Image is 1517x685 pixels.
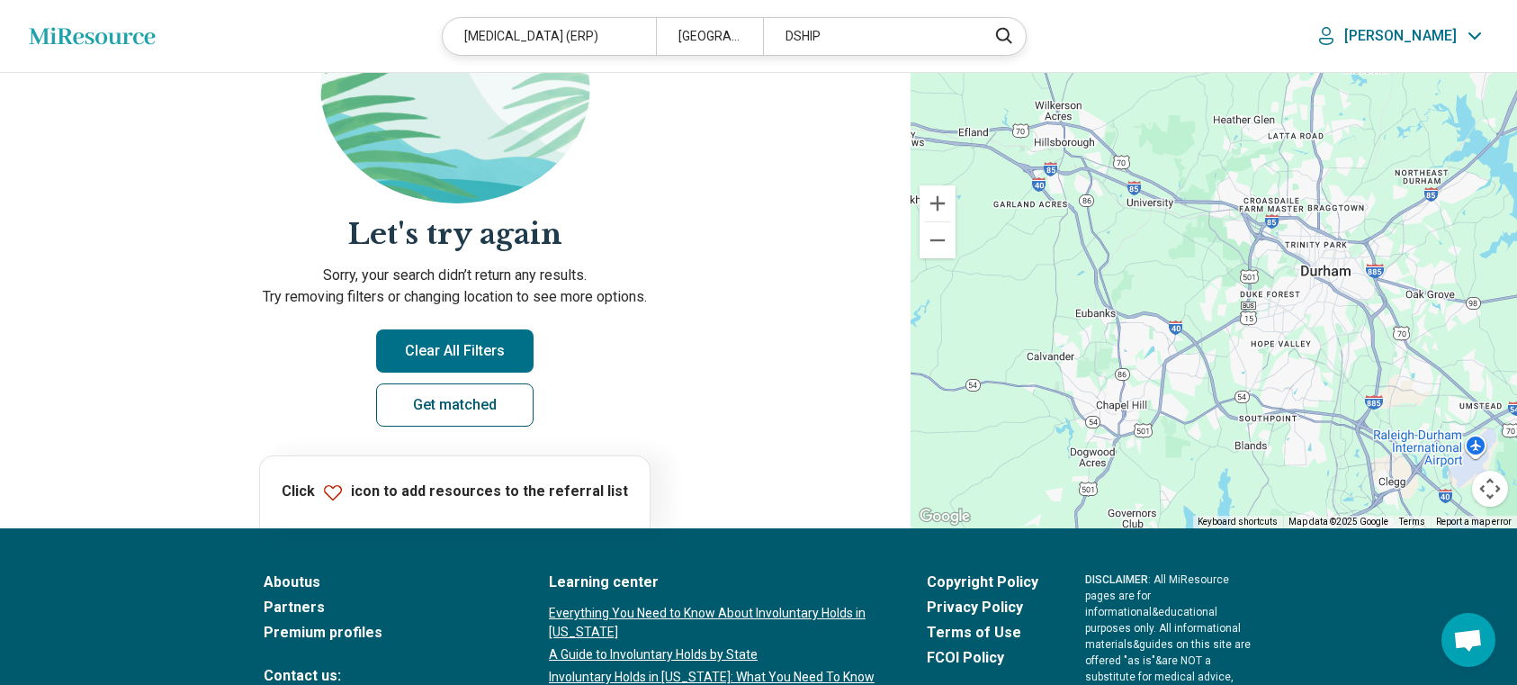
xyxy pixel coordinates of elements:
div: DSHIP [763,18,976,55]
div: Open chat [1441,613,1495,667]
a: Copyright Policy [927,572,1038,593]
a: Terms (opens in new tab) [1399,517,1425,527]
p: Sorry, your search didn’t return any results. Try removing filters or changing location to see mo... [22,265,889,308]
a: Learning center [549,572,880,593]
div: [GEOGRAPHIC_DATA] [656,18,763,55]
a: FCOI Policy [927,647,1038,669]
button: Keyboard shortcuts [1198,516,1278,528]
a: Privacy Policy [927,597,1038,618]
p: Click icon to add resources to the referral list [282,482,628,503]
h2: Let's try again [22,214,889,255]
button: Zoom in [920,185,956,221]
a: Partners [264,597,502,618]
a: Aboutus [264,572,502,593]
a: Report a map error [1436,517,1512,527]
span: Map data ©2025 Google [1288,517,1388,527]
a: Open this area in Google Maps (opens a new window) [915,505,974,528]
button: Zoom out [920,222,956,258]
a: A Guide to Involuntary Holds by State [549,645,880,664]
a: Get matched [376,383,534,427]
button: Clear All Filters [376,329,534,373]
img: Google [915,505,974,528]
div: [MEDICAL_DATA] (ERP) [443,18,656,55]
a: Terms of Use [927,622,1038,644]
a: Everything You Need to Know About Involuntary Holds in [US_STATE] [549,604,880,642]
button: Map camera controls [1472,471,1508,507]
a: Premium profiles [264,622,502,644]
span: DISCLAIMER [1085,573,1148,586]
p: [PERSON_NAME] [1344,27,1457,45]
